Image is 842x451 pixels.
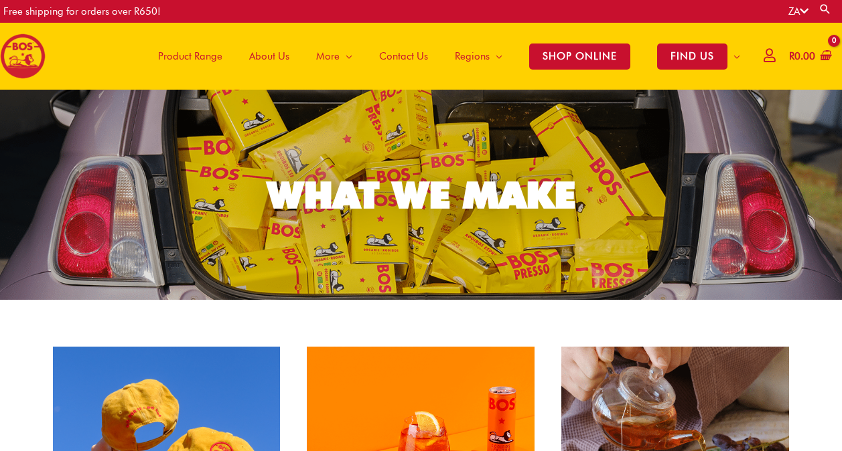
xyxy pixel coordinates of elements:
a: More [303,23,366,90]
a: Regions [441,23,516,90]
span: Contact Us [379,36,428,76]
a: Contact Us [366,23,441,90]
a: View Shopping Cart, empty [786,41,832,72]
span: SHOP ONLINE [529,43,630,70]
a: SHOP ONLINE [516,23,644,90]
nav: Site Navigation [135,23,754,90]
span: R [789,50,794,62]
span: Regions [455,36,490,76]
span: More [316,36,340,76]
a: ZA [788,5,809,17]
a: Search button [819,3,832,15]
a: Product Range [145,23,236,90]
span: Product Range [158,36,222,76]
span: FIND US [657,43,727,70]
bdi: 0.00 [789,50,815,62]
a: About Us [236,23,303,90]
div: WHAT WE MAKE [267,177,575,213]
span: About Us [249,36,289,76]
